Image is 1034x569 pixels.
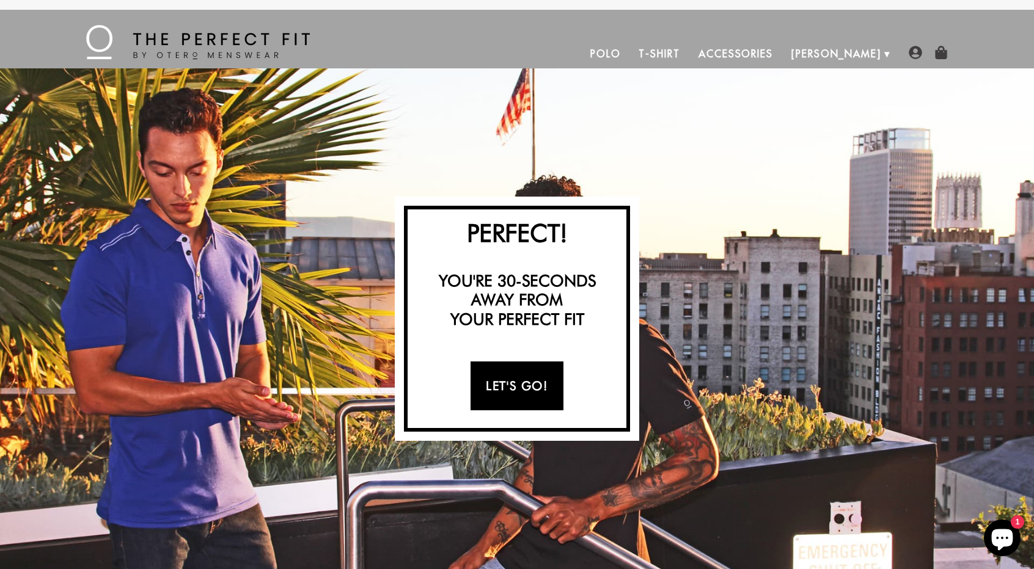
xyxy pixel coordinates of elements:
[689,39,782,68] a: Accessories
[629,39,689,68] a: T-Shirt
[86,25,310,59] img: The Perfect Fit - by Otero Menswear - Logo
[471,361,563,410] a: Let's Go!
[934,46,948,59] img: shopping-bag-icon.png
[980,520,1024,559] inbox-online-store-chat: Shopify online store chat
[581,39,630,68] a: Polo
[782,39,890,68] a: [PERSON_NAME]
[414,218,620,247] h2: Perfect!
[909,46,922,59] img: user-account-icon.png
[414,271,620,328] h3: You're 30-seconds away from your perfect fit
